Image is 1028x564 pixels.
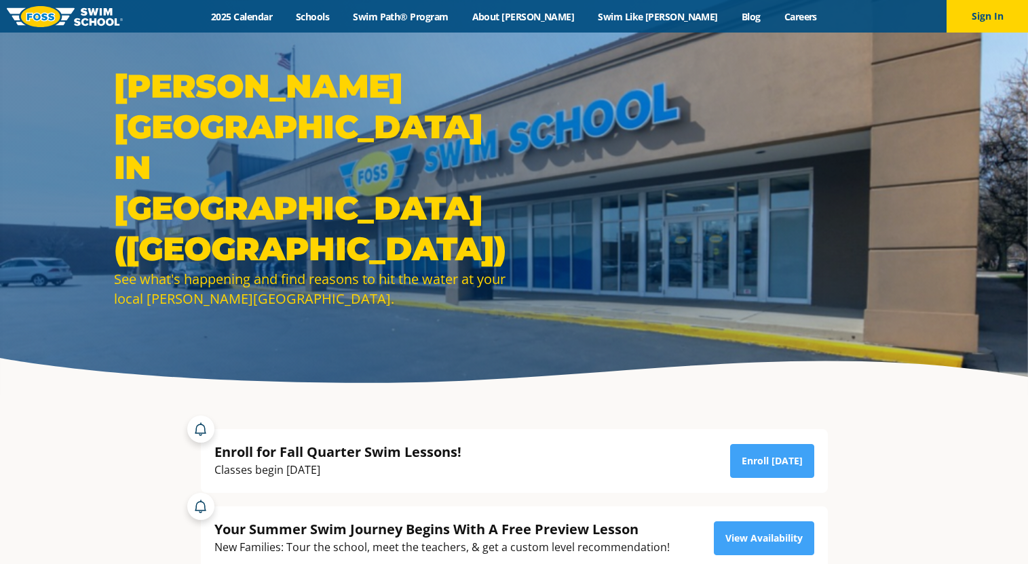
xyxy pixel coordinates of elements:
[214,461,461,479] div: Classes begin [DATE]
[586,10,730,23] a: Swim Like [PERSON_NAME]
[7,6,123,27] img: FOSS Swim School Logo
[199,10,284,23] a: 2025 Calendar
[341,10,460,23] a: Swim Path® Program
[284,10,341,23] a: Schools
[730,444,814,478] a: Enroll [DATE]
[114,66,508,269] h1: [PERSON_NAME][GEOGRAPHIC_DATA] in [GEOGRAPHIC_DATA] ([GEOGRAPHIC_DATA])
[114,269,508,308] div: See what's happening and find reasons to hit the water at your local [PERSON_NAME][GEOGRAPHIC_DATA].
[214,520,670,538] div: Your Summer Swim Journey Begins With A Free Preview Lesson
[772,10,829,23] a: Careers
[729,10,772,23] a: Blog
[714,521,814,555] a: View Availability
[460,10,586,23] a: About [PERSON_NAME]
[214,538,670,557] div: New Families: Tour the school, meet the teachers, & get a custom level recommendation!
[214,443,461,461] div: Enroll for Fall Quarter Swim Lessons!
